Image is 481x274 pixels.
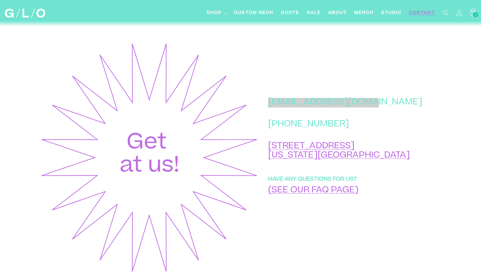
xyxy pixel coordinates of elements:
[2,6,47,20] a: GLO Studio
[268,177,357,183] strong: HAVE ANY QUESTIONS FOR US?
[324,6,351,20] a: About
[381,10,402,16] span: Studio
[277,6,303,20] a: Quote
[5,9,45,18] img: GLO Studio
[281,10,299,16] span: Quote
[303,6,324,20] a: SALE
[307,10,321,16] span: SALE
[354,10,374,16] span: Merch
[439,6,453,20] summary: Search
[351,6,377,20] a: Merch
[405,6,439,20] a: Contact
[370,188,481,274] iframe: Chat Widget
[234,10,273,16] span: Custom Neon
[203,6,230,20] summary: Shop
[475,12,477,17] span: 1
[377,6,405,20] a: Studio
[207,10,222,16] span: Shop
[328,10,347,16] span: About
[268,142,410,160] a: [STREET_ADDRESS][US_STATE][GEOGRAPHIC_DATA]
[268,187,359,195] a: (SEE OUR FAQ PAGE)
[268,120,422,129] p: [PHONE_NUMBER]
[268,98,422,107] p: [EMAIL_ADDRESS][DOMAIN_NAME]
[409,10,435,16] span: Contact
[230,6,277,20] a: Custom Neon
